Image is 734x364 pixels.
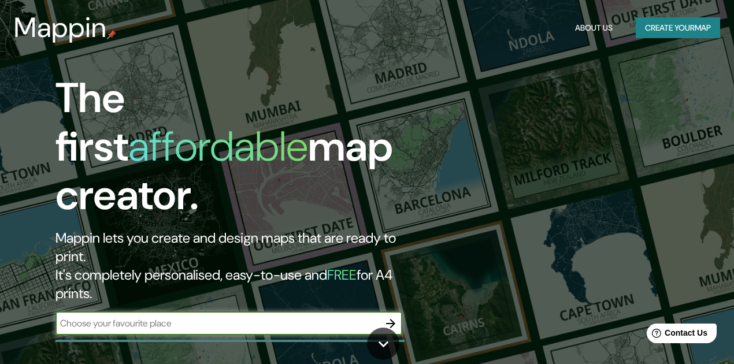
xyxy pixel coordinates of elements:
h1: The first map creator. [55,74,422,229]
input: Choose your favourite place [55,317,379,330]
img: mappin-pin [107,30,116,39]
button: Create yourmap [636,17,720,39]
h1: affordable [128,120,308,173]
h3: Mappin [14,12,107,44]
iframe: Help widget launcher [631,319,721,351]
button: About Us [570,17,617,39]
h2: Mappin lets you create and design maps that are ready to print. It's completely personalised, eas... [55,229,422,303]
h5: FREE [327,266,357,284]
